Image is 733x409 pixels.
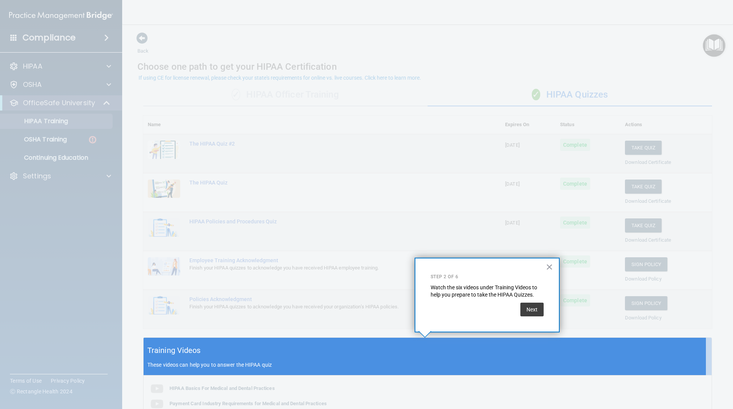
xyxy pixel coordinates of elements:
[431,284,544,299] p: Watch the six videos under Training Videos to help you prepare to take the HIPAA Quizzes.
[546,261,553,273] button: Close
[147,344,201,357] h5: Training Videos
[601,355,724,385] iframe: Drift Widget Chat Controller
[147,362,708,368] p: These videos can help you to answer the HIPAA quiz
[520,303,544,316] button: Next
[431,274,544,280] p: Step 2 of 6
